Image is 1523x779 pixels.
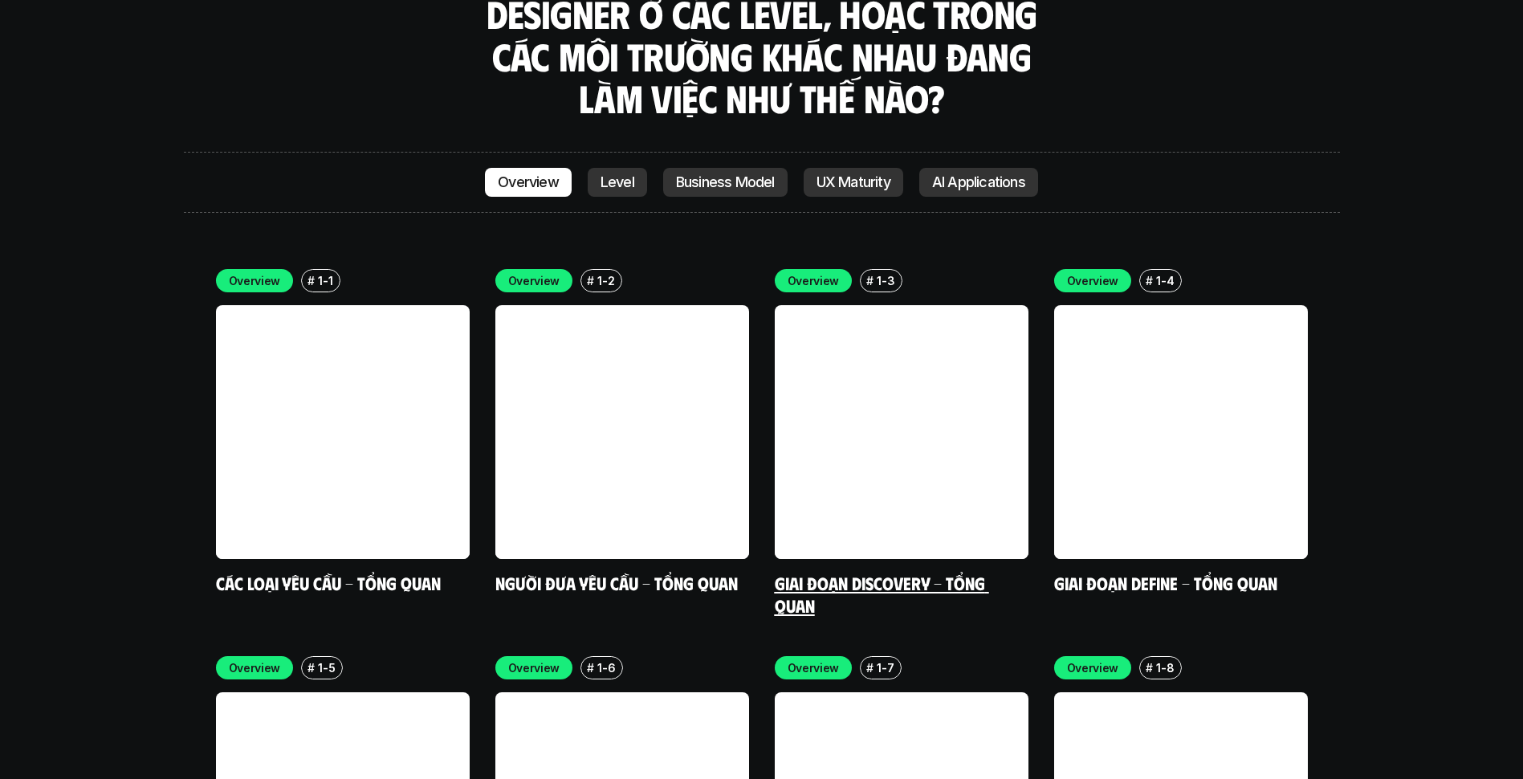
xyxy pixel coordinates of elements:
[676,174,775,190] p: Business Model
[601,174,634,190] p: Level
[816,174,890,190] p: UX Maturity
[229,659,281,676] p: Overview
[508,659,560,676] p: Overview
[588,168,647,197] a: Level
[597,659,615,676] p: 1-6
[788,659,840,676] p: Overview
[1067,659,1119,676] p: Overview
[498,174,559,190] p: Overview
[877,659,894,676] p: 1-7
[1146,275,1153,287] h6: #
[587,275,594,287] h6: #
[508,272,560,289] p: Overview
[788,272,840,289] p: Overview
[919,168,1038,197] a: AI Applications
[877,272,894,289] p: 1-3
[1054,572,1277,593] a: Giai đoạn Define - Tổng quan
[775,572,989,616] a: Giai đoạn Discovery - Tổng quan
[663,168,788,197] a: Business Model
[866,275,873,287] h6: #
[307,662,315,674] h6: #
[229,272,281,289] p: Overview
[1067,272,1119,289] p: Overview
[495,572,738,593] a: Người đưa yêu cầu - Tổng quan
[587,662,594,674] h6: #
[307,275,315,287] h6: #
[216,572,441,593] a: Các loại yêu cầu - Tổng quan
[318,272,332,289] p: 1-1
[318,659,335,676] p: 1-5
[932,174,1025,190] p: AI Applications
[597,272,614,289] p: 1-2
[866,662,873,674] h6: #
[485,168,572,197] a: Overview
[804,168,903,197] a: UX Maturity
[1146,662,1153,674] h6: #
[1156,272,1174,289] p: 1-4
[1156,659,1174,676] p: 1-8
